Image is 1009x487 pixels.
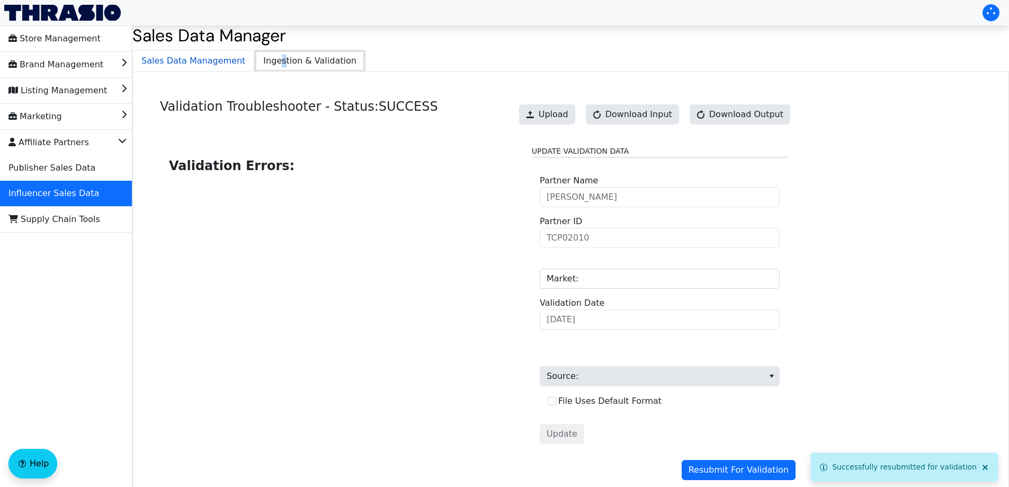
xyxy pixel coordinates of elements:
[682,460,796,480] button: Resubmit For Validation
[540,366,780,386] span: Source:
[981,463,989,472] span: Close
[8,449,57,479] button: Help floatingactionbutton
[255,50,365,72] span: Ingestion & Validation
[8,56,103,73] span: Brand Management
[8,134,89,151] span: Affiliate Partners
[540,215,582,228] label: Partner ID
[764,367,779,386] button: select
[133,50,254,72] span: Sales Data Management
[8,82,107,99] span: Listing Management
[8,185,99,202] span: Influencer Sales Data
[160,99,438,134] h4: Validation Troubleshooter - Status: SUCCESS
[586,104,679,125] button: Download Input
[8,30,101,47] span: Store Management
[4,5,121,21] img: Thrasio Logo
[169,156,515,175] h2: Validation Errors:
[605,108,672,121] span: Download Input
[540,174,598,187] label: Partner Name
[709,108,783,121] span: Download Output
[689,464,789,476] span: Resubmit For Validation
[532,146,788,158] legend: Update Validation Data
[30,457,49,470] span: Help
[132,25,1009,46] h2: Sales Data Manager
[690,104,790,125] button: Download Output
[8,160,95,176] span: Publisher Sales Data
[540,297,604,309] label: Validation Date
[558,396,662,406] label: File Uses Default Format
[539,108,568,121] span: Upload
[519,104,575,125] button: Upload
[832,463,977,471] span: Successfully resubmitted for validation
[8,108,62,125] span: Marketing
[8,211,100,228] span: Supply Chain Tools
